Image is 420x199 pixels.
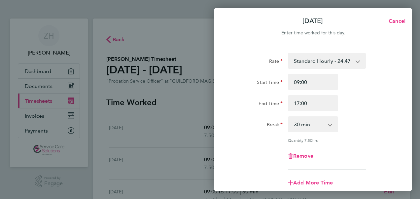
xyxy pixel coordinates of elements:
[387,18,405,24] span: Cancel
[257,79,283,87] label: Start Time
[293,179,333,186] span: Add More Time
[288,153,313,159] button: Remove
[293,153,313,159] span: Remove
[288,138,366,143] div: Quantity: hrs
[214,29,412,37] div: Enter time worked for this day.
[269,58,283,66] label: Rate
[288,74,338,90] input: E.g. 08:00
[267,122,283,130] label: Break
[378,15,412,28] button: Cancel
[259,100,283,108] label: End Time
[302,17,323,26] p: [DATE]
[288,180,333,185] button: Add More Time
[288,95,338,111] input: E.g. 18:00
[304,138,312,143] span: 7.50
